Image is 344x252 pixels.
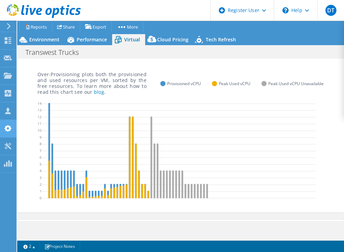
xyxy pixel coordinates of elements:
[40,141,42,146] text: 8
[40,162,42,167] text: 5
[37,121,42,126] text: 11
[325,5,336,16] span: DT
[37,128,42,133] text: 10
[18,220,134,241] div: Guest VMs:
[40,182,42,187] text: 2
[37,101,42,105] text: 14
[268,80,324,88] span: Peak Used vCPU Unavailable
[19,21,52,32] a: Reports
[19,242,40,251] a: 2
[167,80,201,88] span: Provisioned vCPU
[40,168,42,173] text: 4
[37,108,42,112] text: 13
[111,21,143,32] a: More
[94,89,104,95] a: blog
[37,71,147,95] p: Over-Provisioning plots both the provisioned and used resources per VM, sorted by the free resour...
[40,134,42,139] text: 9
[29,36,60,43] span: Environment
[40,155,42,160] text: 6
[80,21,112,32] a: Export
[22,49,89,56] h1: Transwest Trucks
[37,114,42,119] text: 12
[157,36,189,43] span: Cloud Pricing
[206,36,236,43] span: Tech Refresh
[40,148,42,153] text: 7
[52,21,80,32] a: Share
[282,7,289,13] svg: \n
[40,189,42,193] text: 1
[40,175,42,180] text: 3
[219,80,250,88] span: Peak Used vCPU
[40,195,42,200] text: 0
[40,242,80,251] a: Project Notes
[124,36,140,43] span: Virtual
[77,36,107,43] span: Performance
